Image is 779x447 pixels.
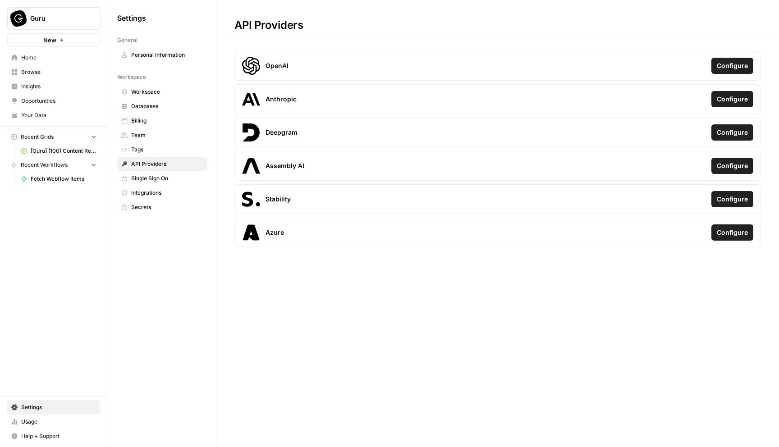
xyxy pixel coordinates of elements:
span: [Guru] (100) Content Refresh [31,147,96,155]
span: Single Sign On [131,174,203,182]
button: Workspace: Guru [7,7,101,30]
span: Guru [30,14,85,23]
span: New [43,36,56,45]
span: Azure [266,228,284,237]
span: OpenAI [266,61,289,70]
a: Team [117,128,207,142]
button: Recent Workflows [7,158,101,172]
span: Tags [131,146,203,154]
span: Recent Workflows [21,161,68,169]
a: Tags [117,142,207,157]
img: Guru Logo [10,10,27,27]
span: Team [131,131,203,139]
span: Configure [717,95,748,104]
a: Fetch Webflow Items [17,172,101,186]
span: Home [21,54,96,62]
span: Personal Information [131,51,203,59]
button: Recent Grids [7,130,101,144]
span: Opportunities [21,97,96,105]
span: Configure [717,161,748,170]
span: Deepgram [266,128,298,137]
span: Recent Grids [21,133,54,141]
a: Integrations [117,186,207,200]
a: Personal Information [117,48,207,62]
button: Help + Support [7,429,101,443]
span: Billing [131,117,203,125]
span: Your Data [21,111,96,119]
span: Configure [717,61,748,70]
span: Configure [717,128,748,137]
span: Workspace [117,73,146,81]
a: Billing [117,114,207,128]
span: Anthropic [266,95,297,104]
span: Secrets [131,203,203,211]
span: General [117,36,137,44]
a: Secrets [117,200,207,214]
span: Insights [21,82,96,91]
button: Configure [711,191,753,207]
button: Configure [711,58,753,74]
span: Workspace [131,88,203,96]
span: Integrations [131,189,203,197]
a: Databases [117,99,207,114]
span: Stability [266,195,291,204]
span: Browse [21,68,96,76]
span: Usage [21,418,96,426]
a: Insights [7,79,101,94]
button: Configure [711,158,753,174]
span: Configure [717,228,748,237]
button: New [7,33,101,47]
button: Configure [711,91,753,107]
a: Single Sign On [117,171,207,186]
div: API Providers [216,18,321,32]
span: Databases [131,102,203,110]
a: API Providers [117,157,207,171]
a: Settings [7,400,101,415]
a: [Guru] (100) Content Refresh [17,144,101,158]
a: Your Data [7,108,101,123]
span: Settings [117,13,146,23]
span: Configure [717,195,748,204]
span: Settings [21,403,96,411]
span: Assembly AI [266,161,304,170]
a: Workspace [117,85,207,99]
a: Usage [7,415,101,429]
span: API Providers [131,160,203,168]
span: Help + Support [21,432,96,440]
button: Configure [711,224,753,241]
a: Browse [7,65,101,79]
a: Opportunities [7,94,101,108]
button: Configure [711,124,753,141]
span: Fetch Webflow Items [31,175,96,183]
a: Home [7,50,101,65]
